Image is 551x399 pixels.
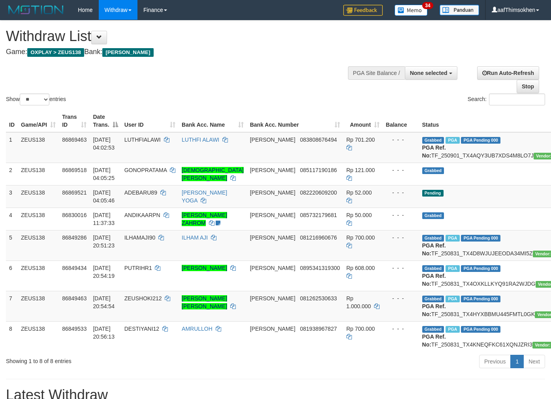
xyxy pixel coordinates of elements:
[300,137,337,143] span: Copy 083808676494 to clipboard
[446,235,459,242] span: Marked by aafRornrotha
[523,355,545,368] a: Next
[510,355,524,368] a: 1
[18,321,59,352] td: ZEUS138
[247,110,343,132] th: Bank Acc. Number: activate to sort column ascending
[405,66,457,80] button: None selected
[182,137,219,143] a: LUTHFI ALAWI
[422,2,433,9] span: 34
[422,144,446,159] b: PGA Ref. No:
[383,110,419,132] th: Balance
[182,265,227,271] a: [PERSON_NAME]
[300,265,340,271] span: Copy 0895341319300 to clipboard
[422,326,444,333] span: Grabbed
[386,211,416,219] div: - - -
[410,70,448,76] span: None selected
[6,230,18,260] td: 5
[59,110,90,132] th: Trans ID: activate to sort column ascending
[300,326,337,332] span: Copy 081938967827 to clipboard
[422,303,446,317] b: PGA Ref. No:
[6,48,359,56] h4: Game: Bank:
[124,234,156,241] span: ILHAMAJI90
[62,234,87,241] span: 86849286
[18,260,59,291] td: ZEUS138
[446,265,459,272] span: Marked by aafRornrotha
[461,265,500,272] span: PGA Pending
[93,189,115,204] span: [DATE] 04:05:46
[182,189,227,204] a: [PERSON_NAME] YOGA
[182,295,227,309] a: [PERSON_NAME] [PERSON_NAME]
[422,333,446,348] b: PGA Ref. No:
[93,326,115,340] span: [DATE] 20:56:13
[300,212,337,218] span: Copy 085732179681 to clipboard
[300,295,337,302] span: Copy 081262530633 to clipboard
[62,265,87,271] span: 86849434
[343,5,383,16] img: Feedback.jpg
[121,110,179,132] th: User ID: activate to sort column ascending
[6,354,224,365] div: Showing 1 to 8 of 8 entries
[461,326,500,333] span: PGA Pending
[124,265,152,271] span: PUTRIHR1
[386,234,416,242] div: - - -
[6,260,18,291] td: 6
[93,295,115,309] span: [DATE] 20:54:54
[346,189,372,196] span: Rp 52.000
[489,94,545,105] input: Search:
[6,291,18,321] td: 7
[124,167,167,173] span: GONOPRATAMA
[440,5,479,15] img: panduan.png
[479,355,511,368] a: Previous
[346,326,375,332] span: Rp 700.000
[6,28,359,44] h1: Withdraw List
[422,212,444,219] span: Grabbed
[346,234,375,241] span: Rp 700.000
[422,137,444,144] span: Grabbed
[422,235,444,242] span: Grabbed
[6,208,18,230] td: 4
[446,137,459,144] span: Marked by aafchomsokheang
[386,166,416,174] div: - - -
[422,242,446,257] b: PGA Ref. No:
[18,230,59,260] td: ZEUS138
[348,66,405,80] div: PGA Site Balance /
[124,137,161,143] span: LUTHFIALAWI
[250,265,295,271] span: [PERSON_NAME]
[6,163,18,185] td: 2
[446,296,459,302] span: Marked by aafRornrotha
[102,48,153,57] span: [PERSON_NAME]
[62,189,87,196] span: 86869521
[250,189,295,196] span: [PERSON_NAME]
[343,110,383,132] th: Amount: activate to sort column ascending
[124,212,160,218] span: ANDIKAARPN
[250,234,295,241] span: [PERSON_NAME]
[182,212,227,226] a: [PERSON_NAME] ZAHROM
[182,326,213,332] a: AMRULLOH
[300,167,337,173] span: Copy 085117190186 to clipboard
[461,137,500,144] span: PGA Pending
[250,137,295,143] span: [PERSON_NAME]
[18,185,59,208] td: ZEUS138
[477,66,539,80] a: Run Auto-Refresh
[422,273,446,287] b: PGA Ref. No:
[386,325,416,333] div: - - -
[250,326,295,332] span: [PERSON_NAME]
[346,167,375,173] span: Rp 121.000
[124,326,159,332] span: DESTIYANI12
[386,294,416,302] div: - - -
[18,291,59,321] td: ZEUS138
[93,167,115,181] span: [DATE] 04:05:25
[6,4,66,16] img: MOTION_logo.png
[93,137,115,151] span: [DATE] 04:02:53
[386,189,416,197] div: - - -
[386,136,416,144] div: - - -
[90,110,121,132] th: Date Trans.: activate to sort column descending
[62,137,87,143] span: 86869463
[346,295,371,309] span: Rp 1.000.000
[18,208,59,230] td: ZEUS138
[386,264,416,272] div: - - -
[93,212,115,226] span: [DATE] 11:37:33
[27,48,84,57] span: OXPLAY > ZEUS138
[6,185,18,208] td: 3
[517,80,539,93] a: Stop
[20,94,49,105] select: Showentries
[346,265,375,271] span: Rp 608.000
